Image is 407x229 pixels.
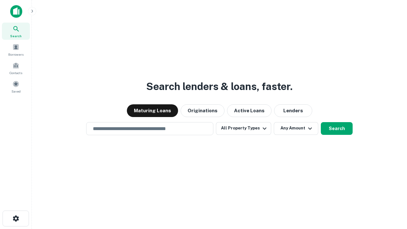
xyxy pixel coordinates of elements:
[8,52,24,57] span: Borrowers
[274,122,318,135] button: Any Amount
[146,79,293,94] h3: Search lenders & loans, faster.
[227,104,272,117] button: Active Loans
[216,122,271,135] button: All Property Types
[2,41,30,58] a: Borrowers
[274,104,312,117] button: Lenders
[2,23,30,40] a: Search
[10,33,22,38] span: Search
[10,70,22,75] span: Contacts
[127,104,178,117] button: Maturing Loans
[10,5,22,18] img: capitalize-icon.png
[2,78,30,95] a: Saved
[375,178,407,209] iframe: Chat Widget
[2,59,30,77] a: Contacts
[11,89,21,94] span: Saved
[181,104,224,117] button: Originations
[321,122,353,135] button: Search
